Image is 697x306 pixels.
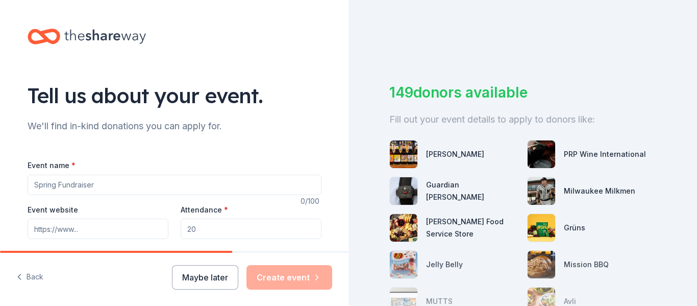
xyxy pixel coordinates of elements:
[16,267,43,288] button: Back
[389,82,656,103] div: 149 donors available
[564,222,585,234] div: Grüns
[528,214,555,242] img: photo for Grüns
[181,219,321,239] input: 20
[390,140,417,168] img: photo for Sprecher
[28,205,78,215] label: Event website
[28,118,321,134] div: We'll find in-kind donations you can apply for.
[426,148,484,160] div: [PERSON_NAME]
[389,111,656,128] div: Fill out your event details to apply to donors like:
[28,249,168,259] label: Date
[181,205,228,215] label: Attendance
[564,148,646,160] div: PRP Wine International
[528,140,555,168] img: photo for PRP Wine International
[28,219,168,239] input: https://www...
[426,216,519,240] div: [PERSON_NAME] Food Service Store
[28,160,76,171] label: Event name
[564,185,635,197] div: Milwaukee Milkmen
[172,265,238,290] button: Maybe later
[390,177,417,205] img: photo for Guardian Angel Device
[528,177,555,205] img: photo for Milwaukee Milkmen
[426,179,519,203] div: Guardian [PERSON_NAME]
[181,249,218,259] label: ZIP code
[301,195,321,207] div: 0 /100
[390,214,417,242] img: photo for Gordon Food Service Store
[28,81,321,110] div: Tell us about your event.
[28,175,321,195] input: Spring Fundraiser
